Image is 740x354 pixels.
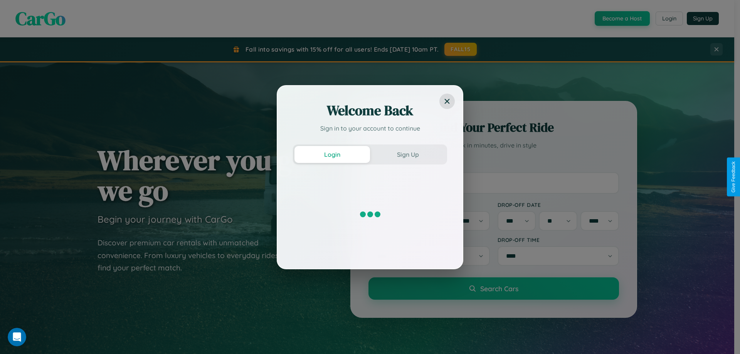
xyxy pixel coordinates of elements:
h2: Welcome Back [293,101,447,120]
button: Sign Up [370,146,446,163]
div: Give Feedback [731,161,736,193]
button: Login [294,146,370,163]
iframe: Intercom live chat [8,328,26,346]
p: Sign in to your account to continue [293,124,447,133]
